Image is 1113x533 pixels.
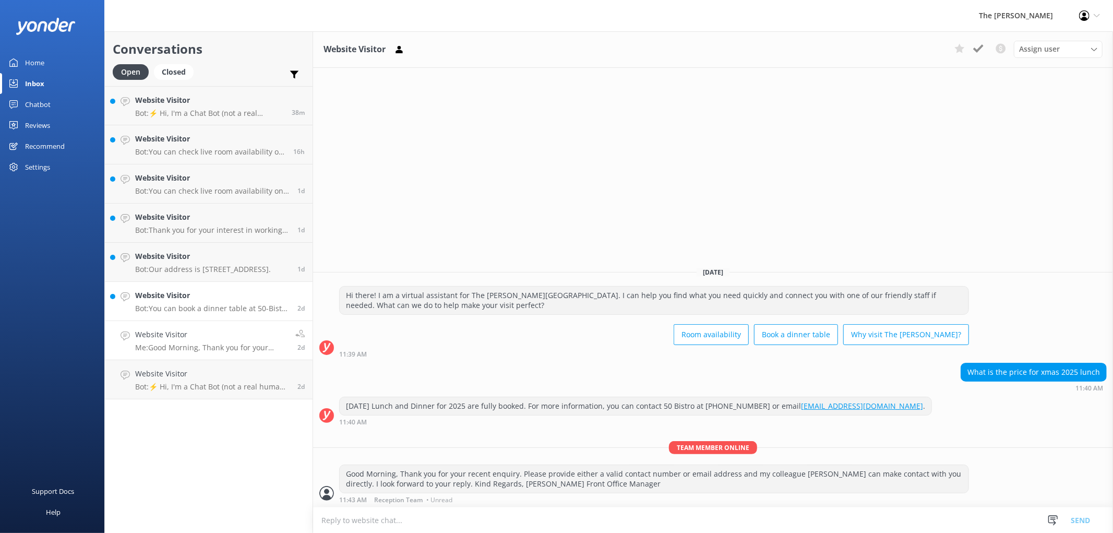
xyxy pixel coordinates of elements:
a: Website VisitorBot:You can book a dinner table at 50-Bistro using their online booking function a... [105,282,313,321]
span: Assign user [1019,43,1060,55]
p: Bot: You can book a dinner table at 50-Bistro using their online booking function at [URL][DOMAIN... [135,304,290,313]
button: Room availability [674,324,749,345]
a: Website VisitorBot:⚡ Hi, I'm a Chat Bot (not a real human), so I don't have all the answers. I do... [105,86,313,125]
strong: 11:43 AM [339,497,367,503]
p: Bot: You can check live room availability on our website at [URL][DOMAIN_NAME]. If no rooms are a... [135,147,285,157]
a: Website VisitorBot:⚡ Hi, I'm a Chat Bot (not a real human), so I don't have all the answers. I do... [105,360,313,399]
button: Book a dinner table [754,324,838,345]
div: Assign User [1014,41,1103,57]
span: Oct 06 2025 04:47pm (UTC +13:00) Pacific/Auckland [293,147,305,156]
p: Bot: ⚡ Hi, I'm a Chat Bot (not a real human), so I don't have all the answers. I don't have the a... [135,382,290,392]
span: Oct 06 2025 07:55am (UTC +13:00) Pacific/Auckland [297,186,305,195]
a: Website VisitorBot:Thank you for your interest in working at The [PERSON_NAME]. Any vacancies at ... [105,204,313,243]
a: Website VisitorMe:Good Morning, Thank you for your recent enquiry. Please provide either a valid ... [105,321,313,360]
strong: 11:40 AM [1075,385,1103,392]
div: Oct 04 2025 11:39am (UTC +13:00) Pacific/Auckland [339,350,969,358]
p: Bot: ⚡ Hi, I'm a Chat Bot (not a real human), so I don't have all the answers. I don't have the a... [135,109,284,118]
span: Oct 04 2025 11:43am (UTC +13:00) Pacific/Auckland [297,343,305,352]
div: Reviews [25,115,50,136]
div: Settings [25,157,50,177]
p: Me: Good Morning, Thank you for your recent enquiry. Please provide either a valid contact number... [135,343,288,352]
div: Oct 04 2025 11:40am (UTC +13:00) Pacific/Auckland [961,384,1107,392]
div: Closed [154,64,194,80]
div: Oct 04 2025 11:43am (UTC +13:00) Pacific/Auckland [339,496,969,503]
a: Open [113,66,154,77]
div: [DATE] Lunch and Dinner for 2025 are fully booked. For more information, you can contact 50 Bistr... [340,397,931,415]
h4: Website Visitor [135,172,290,184]
span: Oct 06 2025 12:32am (UTC +13:00) Pacific/Auckland [297,226,305,234]
h2: Conversations [113,39,305,59]
p: Bot: You can check live room availability on our website at [URL][DOMAIN_NAME]. If no rooms are a... [135,186,290,196]
div: What is the price for xmas 2025 lunch [961,363,1106,381]
div: Home [25,52,44,73]
a: [EMAIL_ADDRESS][DOMAIN_NAME] [801,401,923,411]
div: Hi there! I am a virtual assistant for The [PERSON_NAME][GEOGRAPHIC_DATA]. I can help you find wh... [340,287,968,314]
h4: Website Visitor [135,211,290,223]
span: [DATE] [697,268,729,277]
h4: Website Visitor [135,94,284,106]
a: Website VisitorBot:You can check live room availability on our website at [URL][DOMAIN_NAME]. If ... [105,164,313,204]
div: Chatbot [25,94,51,115]
button: Why visit The [PERSON_NAME]? [843,324,969,345]
div: Recommend [25,136,65,157]
div: Inbox [25,73,44,94]
strong: 11:39 AM [339,351,367,358]
h4: Website Visitor [135,133,285,145]
h3: Website Visitor [324,43,386,56]
a: Website VisitorBot:You can check live room availability on our website at [URL][DOMAIN_NAME]. If ... [105,125,313,164]
strong: 11:40 AM [339,419,367,425]
div: Oct 04 2025 11:40am (UTC +13:00) Pacific/Auckland [339,418,932,425]
span: • Unread [426,497,452,503]
a: Closed [154,66,199,77]
div: Support Docs [32,481,75,502]
h4: Website Visitor [135,329,288,340]
div: Open [113,64,149,80]
a: Website VisitorBot:Our address is [STREET_ADDRESS].1d [105,243,313,282]
span: Oct 04 2025 02:28pm (UTC +13:00) Pacific/Auckland [297,304,305,313]
span: Oct 07 2025 08:31am (UTC +13:00) Pacific/Auckland [292,108,305,117]
span: Oct 04 2025 10:08am (UTC +13:00) Pacific/Auckland [297,382,305,391]
span: Team member online [669,441,757,454]
h4: Website Visitor [135,290,290,301]
h4: Website Visitor [135,251,271,262]
div: Help [46,502,61,523]
div: Good Morning, Thank you for your recent enquiry. Please provide either a valid contact number or ... [340,465,968,493]
span: Oct 05 2025 10:47am (UTC +13:00) Pacific/Auckland [297,265,305,274]
h4: Website Visitor [135,368,290,380]
span: Reception Team [374,497,423,503]
p: Bot: Thank you for your interest in working at The [PERSON_NAME]. Any vacancies at The [PERSON_NA... [135,226,290,235]
img: yonder-white-logo.png [16,18,76,35]
p: Bot: Our address is [STREET_ADDRESS]. [135,265,271,274]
